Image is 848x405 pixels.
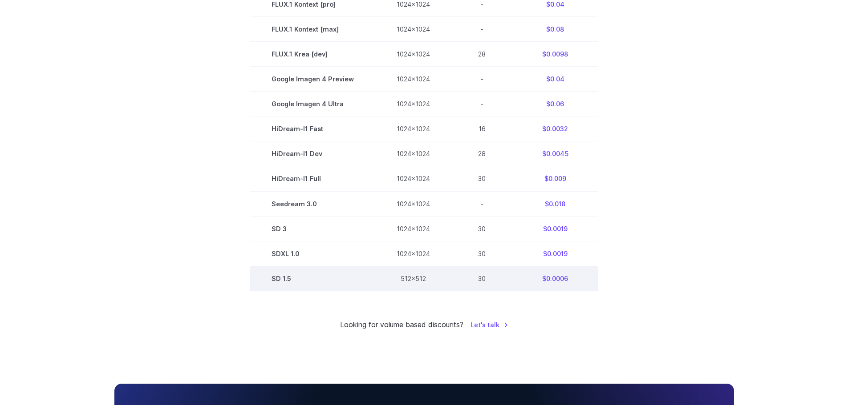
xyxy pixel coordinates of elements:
[512,216,598,241] td: $0.0019
[375,191,451,216] td: 1024x1024
[471,320,508,330] a: Let's talk
[375,17,451,42] td: 1024x1024
[250,266,375,291] td: SD 1.5
[250,216,375,241] td: SD 3
[375,166,451,191] td: 1024x1024
[375,216,451,241] td: 1024x1024
[375,141,451,166] td: 1024x1024
[512,241,598,266] td: $0.0019
[451,116,512,141] td: 16
[451,241,512,266] td: 30
[340,319,463,331] small: Looking for volume based discounts?
[250,17,375,42] td: FLUX.1 Kontext [max]
[375,241,451,266] td: 1024x1024
[451,141,512,166] td: 28
[451,67,512,92] td: -
[451,266,512,291] td: 30
[512,141,598,166] td: $0.0045
[451,191,512,216] td: -
[512,92,598,116] td: $0.06
[250,241,375,266] td: SDXL 1.0
[250,116,375,141] td: HiDream-I1 Fast
[512,266,598,291] td: $0.0006
[375,92,451,116] td: 1024x1024
[512,191,598,216] td: $0.018
[250,92,375,116] td: Google Imagen 4 Ultra
[512,42,598,67] td: $0.0098
[250,191,375,216] td: Seedream 3.0
[512,116,598,141] td: $0.0032
[451,42,512,67] td: 28
[451,166,512,191] td: 30
[250,141,375,166] td: HiDream-I1 Dev
[451,17,512,42] td: -
[512,17,598,42] td: $0.08
[250,42,375,67] td: FLUX.1 Krea [dev]
[250,166,375,191] td: HiDream-I1 Full
[512,166,598,191] td: $0.009
[451,92,512,116] td: -
[375,116,451,141] td: 1024x1024
[375,67,451,92] td: 1024x1024
[375,266,451,291] td: 512x512
[512,67,598,92] td: $0.04
[451,216,512,241] td: 30
[375,42,451,67] td: 1024x1024
[250,67,375,92] td: Google Imagen 4 Preview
